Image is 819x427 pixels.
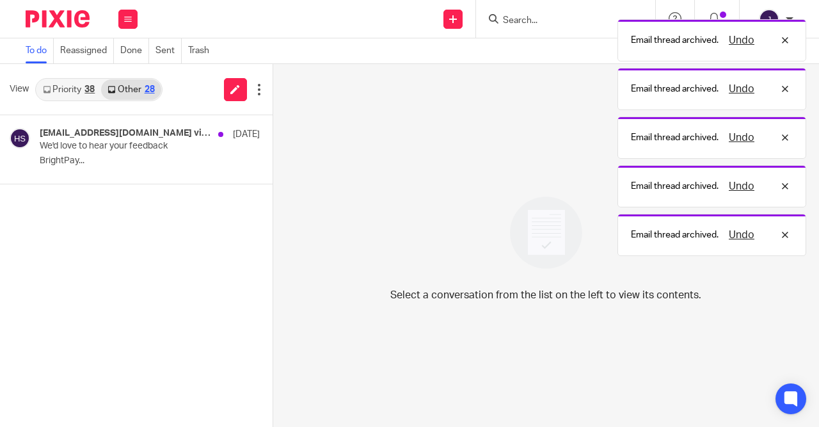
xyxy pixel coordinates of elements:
[631,180,719,193] p: Email thread archived.
[101,79,161,100] a: Other28
[725,33,758,48] button: Undo
[725,81,758,97] button: Undo
[631,229,719,241] p: Email thread archived.
[40,156,260,166] p: BrightPay...
[725,227,758,243] button: Undo
[10,128,30,149] img: svg%3E
[631,34,719,47] p: Email thread archived.
[725,130,758,145] button: Undo
[188,38,216,63] a: Trash
[120,38,149,63] a: Done
[40,141,216,152] p: We'd love to hear your feedback
[84,85,95,94] div: 38
[40,128,212,139] h4: [EMAIL_ADDRESS][DOMAIN_NAME] via SurveyMonkey
[725,179,758,194] button: Undo
[10,83,29,96] span: View
[155,38,182,63] a: Sent
[145,85,155,94] div: 28
[60,38,114,63] a: Reassigned
[26,10,90,28] img: Pixie
[233,128,260,141] p: [DATE]
[759,9,779,29] img: svg%3E
[26,38,54,63] a: To do
[390,287,701,303] p: Select a conversation from the list on the left to view its contents.
[631,83,719,95] p: Email thread archived.
[36,79,101,100] a: Priority38
[631,131,719,144] p: Email thread archived.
